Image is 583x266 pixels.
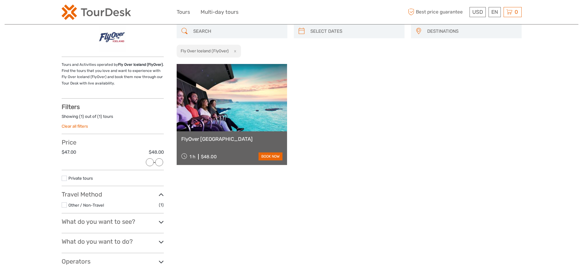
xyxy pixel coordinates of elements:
label: 1 [81,114,82,119]
label: 1 [99,114,101,119]
span: 1 h [190,154,195,159]
h3: What do you want to see? [62,218,164,225]
button: DESTINATIONS [424,26,519,36]
a: Tours [177,8,190,17]
p: Tours and Activities operated by . Find the tours that you love and want to experience with Fly O... [62,62,164,87]
a: Multi-day tours [201,8,239,17]
img: 2254-3441b4b5-4e5f-4d00-b396-31f1d84a6ebf_logo_small.png [62,5,131,20]
span: Best price guarantee [407,7,468,17]
input: SELECT DATES [308,26,401,37]
strong: Filters [62,103,80,111]
p: We're away right now. Please check back later! [9,11,69,16]
img: 19544-1_logo_thumbnail.jpg [99,24,126,52]
a: book now [259,152,282,160]
h3: Travel Method [62,191,164,198]
div: $48.00 [201,154,217,159]
button: Open LiveChat chat widget [71,9,78,17]
button: x [230,48,238,54]
a: FlyOver [GEOGRAPHIC_DATA] [181,136,283,142]
h3: Price [62,139,164,146]
div: EN [489,7,501,17]
label: $47.00 [62,149,76,155]
span: 0 [514,9,519,15]
h3: What do you want to do? [62,238,164,245]
h3: Operators [62,258,164,265]
span: USD [472,9,483,15]
a: Other / Non-Travel [68,203,104,208]
label: $48.00 [149,149,164,155]
strong: Fly Over Iceland (FlyOver) [118,62,163,67]
h2: Fly Over Iceland (FlyOver) [181,48,229,53]
a: Private tours [68,176,93,181]
input: SEARCH [191,26,284,37]
span: (1) [159,201,164,208]
a: Clear all filters [62,124,88,129]
div: Showing ( ) out of ( ) tours [62,114,164,123]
